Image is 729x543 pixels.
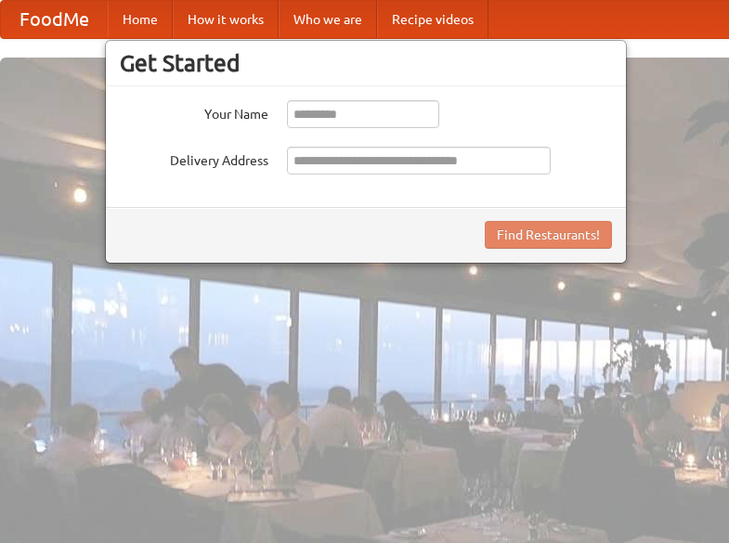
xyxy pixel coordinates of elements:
[120,147,268,170] label: Delivery Address
[120,49,612,77] h3: Get Started
[173,1,279,38] a: How it works
[279,1,377,38] a: Who we are
[377,1,488,38] a: Recipe videos
[1,1,108,38] a: FoodMe
[120,100,268,123] label: Your Name
[485,221,612,249] button: Find Restaurants!
[108,1,173,38] a: Home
